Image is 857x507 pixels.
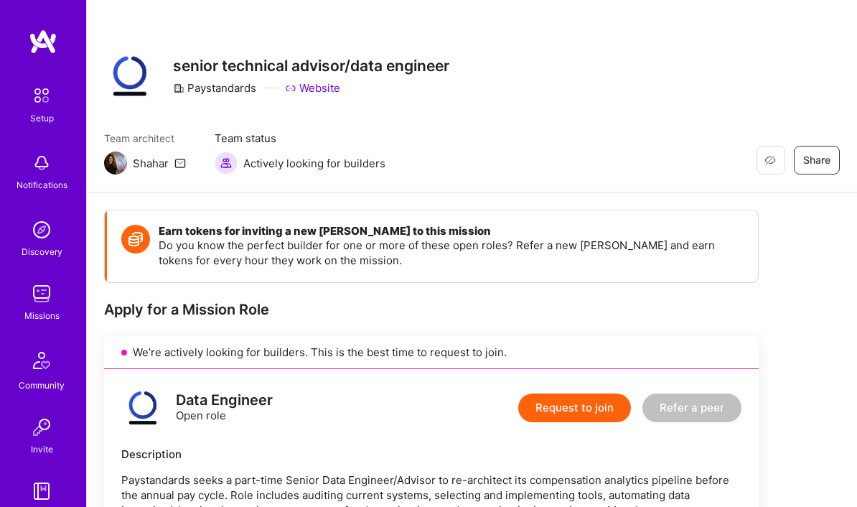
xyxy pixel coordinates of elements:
[121,225,150,253] img: Token icon
[24,343,59,378] img: Community
[27,477,56,506] img: guide book
[642,394,741,422] button: Refer a peer
[27,149,56,177] img: bell
[173,83,184,94] i: icon CompanyGray
[215,152,238,175] img: Actively looking for builders
[29,29,57,55] img: logo
[22,244,62,259] div: Discovery
[17,177,67,192] div: Notifications
[176,393,273,423] div: Open role
[19,378,65,393] div: Community
[173,80,256,96] div: Paystandards
[215,131,385,146] span: Team status
[243,156,385,171] span: Actively looking for builders
[159,238,744,268] p: Do you know the perfect builder for one or more of these open roles? Refer a new [PERSON_NAME] an...
[27,413,56,442] img: Invite
[133,156,169,171] div: Shahar
[104,300,759,319] div: Apply for a Mission Role
[174,157,186,169] i: icon Mail
[104,336,759,369] div: We’re actively looking for builders. This is the best time to request to join.
[176,393,273,408] div: Data Engineer
[27,279,56,308] img: teamwork
[285,80,340,96] a: Website
[121,447,741,462] div: Description
[104,50,156,102] img: Company Logo
[764,154,776,166] i: icon EyeClosed
[159,225,744,238] h4: Earn tokens for inviting a new [PERSON_NAME] to this mission
[30,111,54,126] div: Setup
[173,57,449,75] h3: senior technical advisor/data engineer
[24,308,60,323] div: Missions
[104,131,186,146] span: Team architect
[31,442,53,457] div: Invite
[27,215,56,244] img: discovery
[803,153,830,167] span: Share
[27,80,57,111] img: setup
[518,394,631,422] button: Request to join
[794,146,840,175] button: Share
[104,152,127,175] img: Team Architect
[121,386,164,429] img: logo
